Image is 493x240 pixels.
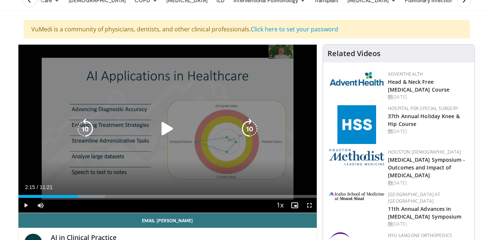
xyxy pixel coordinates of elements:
img: 3aa743c9-7c3f-4fab-9978-1464b9dbe89c.png.150x105_q85_autocrop_double_scale_upscale_version-0.2.jpg [329,192,384,200]
button: Fullscreen [302,198,317,213]
h4: Related Videos [327,49,381,58]
button: Enable picture-in-picture mode [287,198,302,213]
div: [DATE] [388,180,469,186]
img: 5e4488cc-e109-4a4e-9fd9-73bb9237ee91.png.150x105_q85_autocrop_double_scale_upscale_version-0.2.png [329,149,384,165]
span: 11:21 [39,184,52,190]
video-js: Video Player [18,45,317,213]
button: Playback Rate [272,198,287,213]
a: Click here to set your password [251,25,338,33]
div: VuMedi is a community of physicians, dentists, and other clinical professionals. [24,20,470,38]
img: f5c2b4a9-8f32-47da-86a2-cd262eba5885.gif.150x105_q85_autocrop_double_scale_upscale_version-0.2.jpg [337,105,376,144]
span: 2:15 [25,184,35,190]
a: 11th Annual Advances in [MEDICAL_DATA] Symposium [388,205,461,220]
a: Hospital for Special Surgery [388,105,458,112]
a: Head & Neck Free [MEDICAL_DATA] Course [388,78,449,93]
button: Play [18,198,33,213]
a: 37th Annual Holiday Knee & Hip Course [388,113,460,127]
div: [DATE] [388,94,469,100]
span: / [37,184,38,190]
a: NYU Langone Orthopedics [388,232,452,239]
img: 5c3c682d-da39-4b33-93a5-b3fb6ba9580b.jpg.150x105_q85_autocrop_double_scale_upscale_version-0.2.jpg [329,71,384,86]
div: Progress Bar [18,195,317,198]
a: [GEOGRAPHIC_DATA] at [GEOGRAPHIC_DATA] [388,191,440,204]
button: Mute [33,198,48,213]
a: Houston [DEMOGRAPHIC_DATA] [388,149,461,155]
a: [MEDICAL_DATA] Symposium - Outcomes and Impact of [MEDICAL_DATA] [388,156,465,179]
a: Email [PERSON_NAME] [18,213,317,228]
a: AdventHealth [388,71,423,77]
div: [DATE] [388,221,469,227]
div: [DATE] [388,128,469,135]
